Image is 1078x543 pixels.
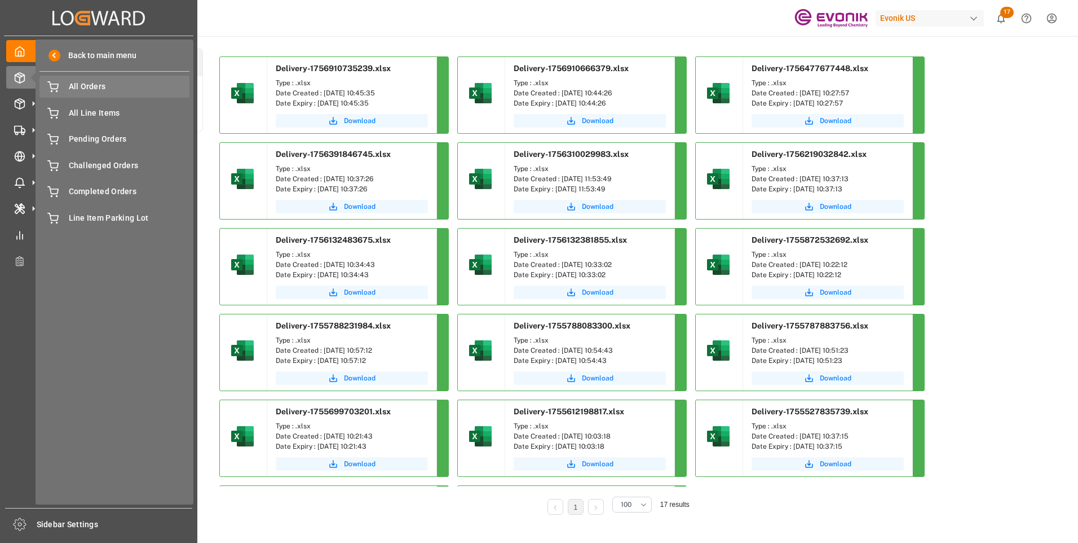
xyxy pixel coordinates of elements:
img: microsoft-excel-2019--v1.png [467,165,494,192]
button: Download [514,286,666,299]
a: All Line Items [39,102,189,124]
span: Delivery-1755788231984.xlsx [276,321,391,330]
div: Type : .xlsx [276,421,428,431]
div: Type : .xlsx [752,249,904,260]
span: Delivery-1756132381855.xlsx [514,235,627,244]
img: microsoft-excel-2019--v1.png [229,165,256,192]
li: Previous Page [547,499,563,515]
div: Date Expiry : [DATE] 10:03:18 [514,441,666,452]
button: Download [752,286,904,299]
span: Delivery-1756910735239.xlsx [276,64,391,73]
img: microsoft-excel-2019--v1.png [705,165,732,192]
span: Download [344,459,375,469]
a: Line Item Parking Lot [39,207,189,229]
button: Download [514,457,666,471]
button: open menu [612,497,652,513]
span: Delivery-1755612198817.xlsx [514,407,624,416]
button: Download [514,200,666,213]
div: Date Created : [DATE] 10:33:02 [514,260,666,270]
div: Date Expiry : [DATE] 11:53:49 [514,184,666,194]
span: Delivery-1756132483675.xlsx [276,235,391,244]
div: Type : .xlsx [752,164,904,174]
span: Delivery-1756910666379.xlsx [514,64,629,73]
span: Challenged Orders [69,160,190,172]
span: Download [344,373,375,383]
span: Download [820,287,851,297]
div: Date Created : [DATE] 10:27:57 [752,88,904,98]
div: Date Created : [DATE] 10:03:18 [514,431,666,441]
button: Download [276,286,428,299]
button: Download [752,114,904,128]
div: Date Expiry : [DATE] 10:45:35 [276,98,428,108]
div: Date Created : [DATE] 10:37:26 [276,174,428,184]
div: Type : .xlsx [514,421,666,431]
img: microsoft-excel-2019--v1.png [467,337,494,364]
div: Type : .xlsx [752,335,904,345]
img: microsoft-excel-2019--v1.png [229,80,256,107]
a: All Orders [39,76,189,98]
img: Evonik-brand-mark-Deep-Purple-RGB.jpeg_1700498283.jpeg [794,8,868,28]
a: Download [752,457,904,471]
img: microsoft-excel-2019--v1.png [229,337,256,364]
a: Download [514,114,666,128]
span: 17 results [660,501,690,509]
div: Date Created : [DATE] 10:44:26 [514,88,666,98]
span: Delivery-1755787883756.xlsx [752,321,868,330]
div: Type : .xlsx [276,78,428,88]
img: microsoft-excel-2019--v1.png [705,423,732,450]
span: Download [582,202,613,212]
li: Next Page [588,499,604,515]
a: Transport Planner [6,250,191,272]
button: Download [752,200,904,213]
img: microsoft-excel-2019--v1.png [467,80,494,107]
img: microsoft-excel-2019--v1.png [467,423,494,450]
a: Completed Orders [39,181,189,203]
div: Date Expiry : [DATE] 10:37:15 [752,441,904,452]
button: Download [276,114,428,128]
span: Download [344,116,375,126]
a: Download [276,200,428,213]
div: Date Created : [DATE] 10:57:12 [276,345,428,356]
a: 1 [573,503,577,511]
img: microsoft-excel-2019--v1.png [229,423,256,450]
div: Date Created : [DATE] 10:51:23 [752,345,904,356]
div: Date Expiry : [DATE] 10:33:02 [514,270,666,280]
button: show 17 new notifications [988,6,1014,31]
a: Challenged Orders [39,154,189,176]
div: Date Created : [DATE] 10:22:12 [752,260,904,270]
span: Delivery-1756219032842.xlsx [752,150,867,159]
img: microsoft-excel-2019--v1.png [229,251,256,278]
div: Type : .xlsx [276,335,428,345]
li: 1 [568,499,584,515]
button: Download [276,371,428,385]
div: Date Created : [DATE] 10:37:15 [752,431,904,441]
a: Download [752,371,904,385]
img: microsoft-excel-2019--v1.png [705,337,732,364]
span: Download [582,116,613,126]
div: Date Expiry : [DATE] 10:27:57 [752,98,904,108]
span: Download [582,287,613,297]
span: 17 [1000,7,1014,18]
img: microsoft-excel-2019--v1.png [705,251,732,278]
button: Download [276,457,428,471]
span: Download [820,373,851,383]
button: Download [514,371,666,385]
button: Evonik US [876,7,988,29]
span: Download [820,202,851,212]
div: Type : .xlsx [752,78,904,88]
span: All Line Items [69,107,190,119]
span: Delivery-1755788083300.xlsx [514,321,630,330]
span: Delivery-1755872532692.xlsx [752,235,868,244]
div: Date Created : [DATE] 11:53:49 [514,174,666,184]
a: My Cockpit [6,40,191,62]
div: Date Expiry : [DATE] 10:51:23 [752,356,904,366]
div: Type : .xlsx [276,249,428,260]
span: Completed Orders [69,186,190,198]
